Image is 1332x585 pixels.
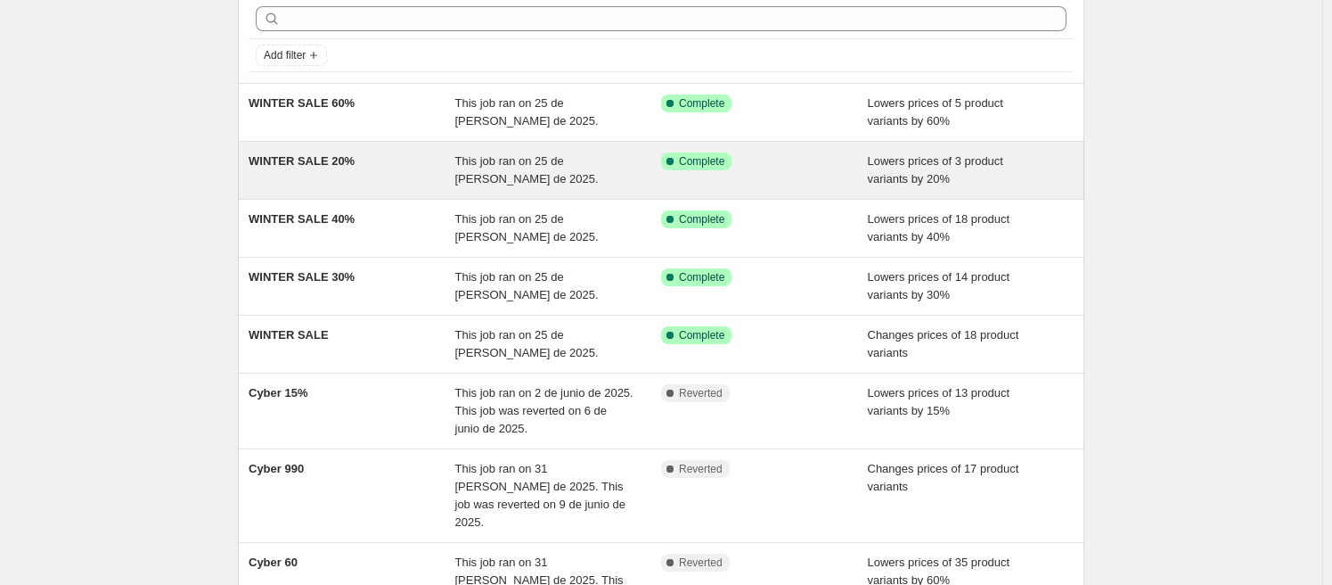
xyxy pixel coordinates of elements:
span: Lowers prices of 14 product variants by 30% [868,270,1010,301]
span: Lowers prices of 18 product variants by 40% [868,212,1010,243]
span: This job ran on 2 de junio de 2025. This job was reverted on 6 de junio de 2025. [455,386,633,435]
span: Cyber 60 [249,556,298,569]
span: Cyber 990 [249,462,304,475]
span: Complete [679,270,724,284]
span: Reverted [679,386,723,400]
span: Lowers prices of 3 product variants by 20% [868,154,1003,185]
span: Complete [679,212,724,227]
span: This job ran on 31 [PERSON_NAME] de 2025. This job was reverted on 9 de junio de 2025. [455,462,626,529]
span: Changes prices of 18 product variants [868,328,1019,359]
span: Reverted [679,556,723,570]
span: This job ran on 25 de [PERSON_NAME] de 2025. [455,96,599,128]
span: Changes prices of 17 product variants [868,462,1019,493]
span: This job ran on 25 de [PERSON_NAME] de 2025. [455,212,599,243]
span: Complete [679,96,724,111]
span: This job ran on 25 de [PERSON_NAME] de 2025. [455,270,599,301]
span: Complete [679,328,724,342]
span: This job ran on 25 de [PERSON_NAME] de 2025. [455,154,599,185]
span: WINTER SALE 30% [249,270,355,284]
span: WINTER SALE 60% [249,96,355,110]
span: Lowers prices of 5 product variants by 60% [868,96,1003,128]
button: Add filter [256,45,327,66]
span: WINTER SALE [249,328,329,342]
span: Lowers prices of 13 product variants by 15% [868,386,1010,417]
span: Cyber 15% [249,386,307,400]
span: WINTER SALE 40% [249,212,355,226]
span: This job ran on 25 de [PERSON_NAME] de 2025. [455,328,599,359]
span: Complete [679,154,724,169]
span: Reverted [679,462,723,476]
span: Add filter [264,48,306,62]
span: WINTER SALE 20% [249,154,355,168]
